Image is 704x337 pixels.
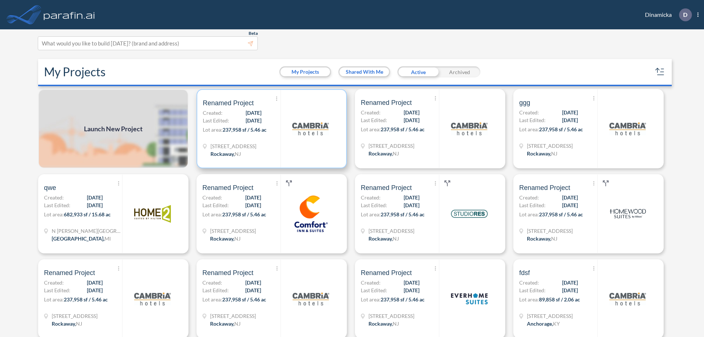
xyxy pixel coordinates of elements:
[527,142,573,150] span: 321 Mt Hope Ave
[210,150,241,158] div: Rockaway, NJ
[361,268,412,277] span: Renamed Project
[361,194,381,201] span: Created:
[44,65,106,79] h2: My Projects
[44,296,64,303] span: Lot area:
[361,279,381,286] span: Created:
[202,268,253,277] span: Renamed Project
[210,320,234,327] span: Rockaway ,
[87,194,103,201] span: [DATE]
[519,183,570,192] span: Renamed Project
[368,235,399,242] div: Rockaway, NJ
[203,117,229,124] span: Last Edited:
[527,150,551,157] span: Rockaway ,
[87,201,103,209] span: [DATE]
[404,201,419,209] span: [DATE]
[519,296,539,303] span: Lot area:
[234,320,241,327] span: NJ
[52,320,82,327] div: Rockaway, NJ
[609,195,646,232] img: logo
[368,150,393,157] span: Rockaway ,
[361,296,381,303] span: Lot area:
[527,320,560,327] div: Anchorage, KY
[76,320,82,327] span: NJ
[562,286,578,294] span: [DATE]
[527,320,553,327] span: Anchorage ,
[609,110,646,147] img: logo
[393,320,399,327] span: NJ
[245,201,261,209] span: [DATE]
[527,312,573,320] span: 1899 Evergreen Rd
[87,279,103,286] span: [DATE]
[202,296,222,303] span: Lot area:
[562,201,578,209] span: [DATE]
[361,286,387,294] span: Last Edited:
[42,7,96,22] img: logo
[519,211,539,217] span: Lot area:
[368,227,414,235] span: 321 Mt Hope Ave
[64,296,108,303] span: 237,958 sf / 5.46 ac
[519,194,539,201] span: Created:
[245,194,261,201] span: [DATE]
[222,296,266,303] span: 237,958 sf / 5.46 ac
[368,320,393,327] span: Rockaway ,
[210,320,241,327] div: Rockaway, NJ
[202,183,253,192] span: Renamed Project
[439,66,480,77] div: Archived
[393,235,399,242] span: NJ
[381,296,425,303] span: 237,958 sf / 5.46 ac
[562,116,578,124] span: [DATE]
[52,235,111,242] div: Grand Rapids, MI
[44,268,95,277] span: Renamed Project
[245,286,261,294] span: [DATE]
[539,296,580,303] span: 89,858 sf / 2.06 ac
[654,66,666,78] button: sort
[361,183,412,192] span: Renamed Project
[280,67,330,76] button: My Projects
[609,281,646,317] img: logo
[519,286,546,294] span: Last Edited:
[210,142,256,150] span: 321 Mt Hope Ave
[519,98,530,107] span: ggg
[44,279,64,286] span: Created:
[235,151,241,157] span: NJ
[551,150,557,157] span: NJ
[202,201,229,209] span: Last Edited:
[44,194,64,201] span: Created:
[368,312,414,320] span: 321 Mt Hope Ave
[404,279,419,286] span: [DATE]
[368,235,393,242] span: Rockaway ,
[223,127,267,133] span: 237,958 sf / 5.46 ac
[539,126,583,132] span: 237,958 sf / 5.46 ac
[562,109,578,116] span: [DATE]
[249,30,258,36] span: Beta
[361,126,381,132] span: Lot area:
[451,281,488,317] img: logo
[234,235,241,242] span: NJ
[202,279,222,286] span: Created:
[222,211,266,217] span: 237,958 sf / 5.46 ac
[52,235,104,242] span: [GEOGRAPHIC_DATA] ,
[38,89,188,168] a: Launch New Project
[202,194,222,201] span: Created:
[203,99,254,107] span: Renamed Project
[562,194,578,201] span: [DATE]
[527,235,557,242] div: Rockaway, NJ
[38,89,188,168] img: add
[134,281,171,317] img: logo
[44,286,70,294] span: Last Edited:
[202,286,229,294] span: Last Edited:
[246,117,261,124] span: [DATE]
[84,124,143,134] span: Launch New Project
[134,195,171,232] img: logo
[527,235,551,242] span: Rockaway ,
[246,109,261,117] span: [DATE]
[52,320,76,327] span: Rockaway ,
[210,227,256,235] span: 321 Mt Hope Ave
[527,227,573,235] span: 321 Mt Hope Ave
[52,312,98,320] span: 321 Mt Hope Ave
[451,110,488,147] img: logo
[519,201,546,209] span: Last Edited:
[451,195,488,232] img: logo
[634,8,698,21] div: Dinamicka
[293,281,329,317] img: logo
